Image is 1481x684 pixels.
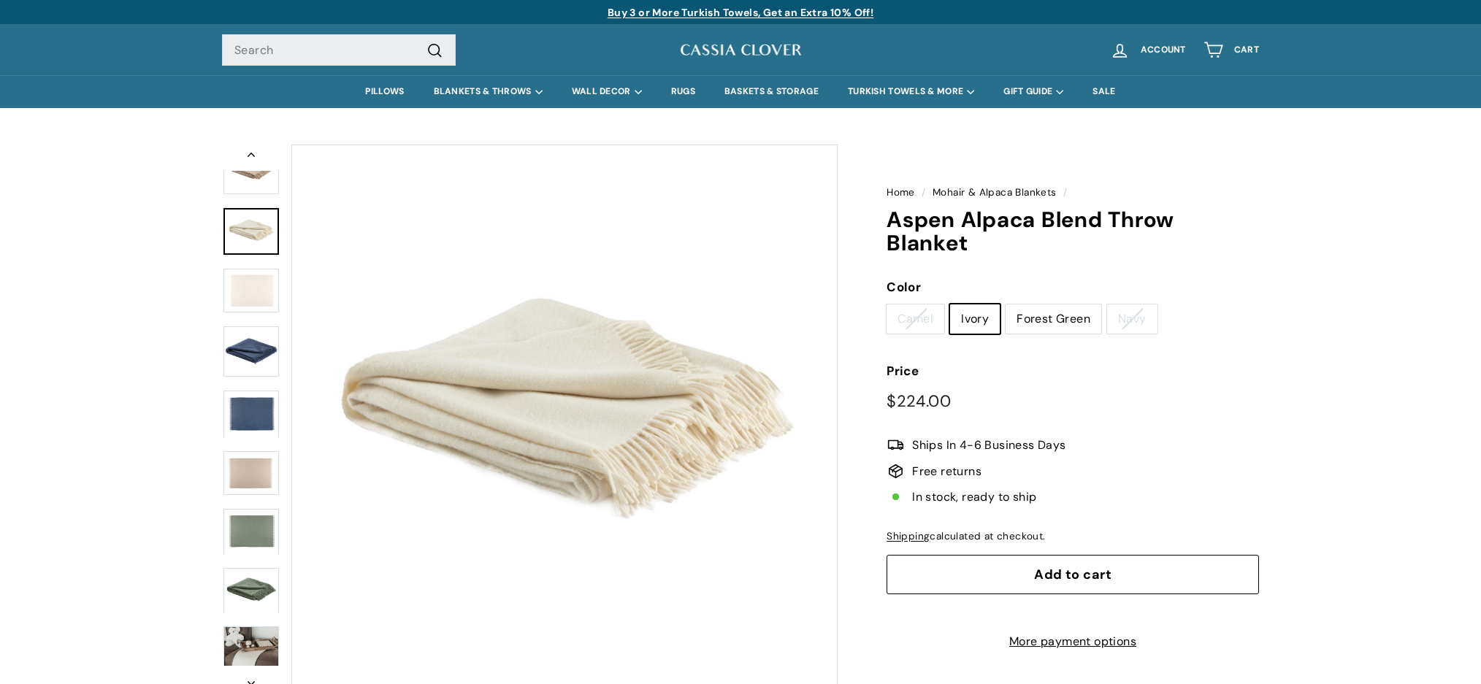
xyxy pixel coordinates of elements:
button: Add to cart [887,555,1259,594]
a: Aspen Alpaca Blend Throw Blanket [223,451,279,494]
label: Forest Green [1006,304,1101,334]
span: Add to cart [1034,566,1111,583]
summary: WALL DECOR [557,75,657,108]
a: Account [1101,28,1195,72]
div: Primary [193,75,1288,108]
span: In stock, ready to ship [912,488,1036,507]
a: Home [887,186,915,199]
span: / [918,186,929,199]
img: Aspen Alpaca Blend Throw Blanket [223,451,279,495]
input: Search [222,34,456,66]
a: Mohair & Alpaca Blankets [933,186,1057,199]
img: Aspen Alpaca Blend Throw Blanket [223,391,279,438]
a: RUGS [657,75,710,108]
span: Ships In 4-6 Business Days [912,436,1065,455]
a: Cart [1195,28,1268,72]
button: Previous [222,145,280,171]
a: Shipping [887,530,930,542]
a: SALE [1078,75,1130,108]
span: Cart [1234,45,1259,55]
div: calculated at checkout. [887,529,1259,545]
label: Navy [1107,304,1157,334]
nav: breadcrumbs [887,185,1259,201]
img: Aspen Alpaca Blend Throw Blanket [223,269,279,313]
a: More payment options [887,632,1259,651]
summary: GIFT GUIDE [989,75,1078,108]
label: Price [887,361,1259,381]
img: Aspen Alpaca Blend Throw Blanket [223,326,279,377]
a: BASKETS & STORAGE [710,75,833,108]
img: Aspen Alpaca Blend Throw Blanket [223,509,279,555]
label: Color [887,277,1259,297]
a: PILLOWS [351,75,418,108]
a: Aspen Alpaca Blend Throw Blanket [223,208,279,255]
label: Camel [887,304,944,334]
a: Buy 3 or More Turkish Towels, Get an Extra 10% Off! [608,6,873,19]
span: / [1060,186,1071,199]
span: Account [1141,45,1186,55]
span: $224.00 [887,391,951,412]
span: Free returns [912,462,981,481]
summary: TURKISH TOWELS & MORE [833,75,989,108]
summary: BLANKETS & THROWS [419,75,557,108]
h1: Aspen Alpaca Blend Throw Blanket [887,208,1259,255]
label: Ivory [950,304,1000,334]
img: Aspen Alpaca Blend Throw Blanket [223,568,279,612]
